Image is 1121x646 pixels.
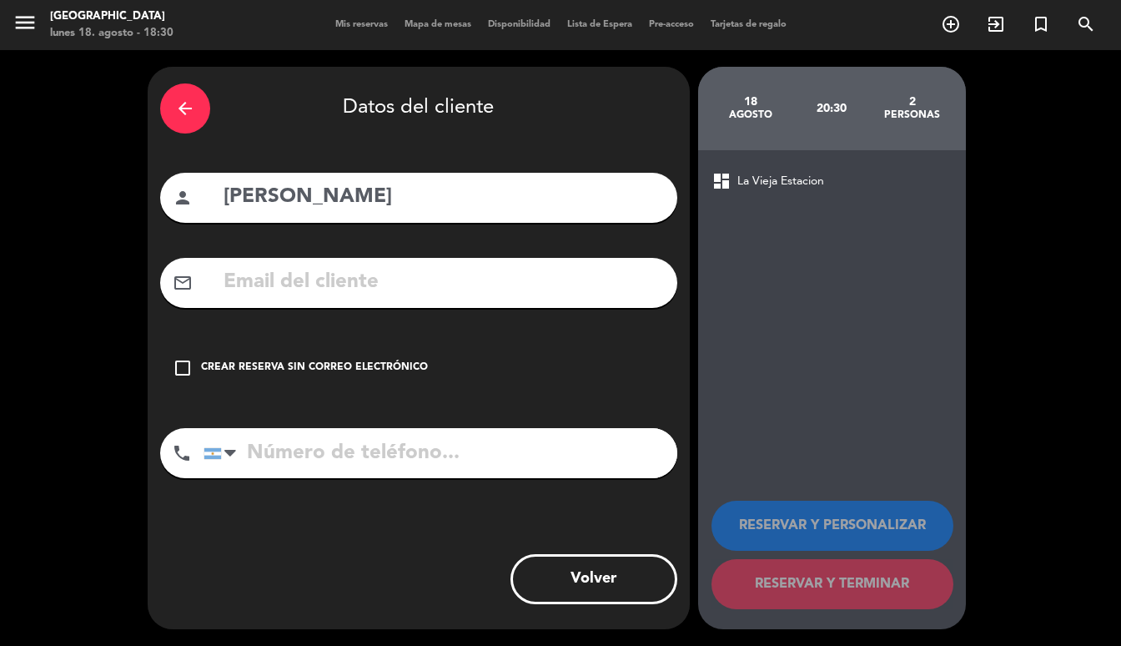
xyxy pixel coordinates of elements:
div: 18 [711,95,792,109]
span: dashboard [711,171,731,191]
i: phone [172,443,192,463]
div: 2 [872,95,953,109]
div: personas [872,109,953,122]
div: [GEOGRAPHIC_DATA] [50,8,173,25]
span: Tarjetas de regalo [702,20,795,29]
button: menu [13,10,38,41]
span: La Vieja Estacion [737,172,824,191]
input: Número de teléfono... [204,428,677,478]
div: 20:30 [791,79,872,138]
input: Nombre del cliente [222,180,665,214]
div: lunes 18. agosto - 18:30 [50,25,173,42]
div: Datos del cliente [160,79,677,138]
button: Volver [510,554,677,604]
i: turned_in_not [1031,14,1051,34]
span: Mapa de mesas [396,20,480,29]
i: check_box_outline_blank [173,358,193,378]
span: Disponibilidad [480,20,559,29]
i: arrow_back [175,98,195,119]
input: Email del cliente [222,265,665,300]
i: exit_to_app [986,14,1006,34]
span: Mis reservas [327,20,396,29]
i: add_circle_outline [941,14,961,34]
i: person [173,188,193,208]
div: Crear reserva sin correo electrónico [201,360,428,376]
button: RESERVAR Y TERMINAR [711,559,953,609]
i: search [1076,14,1096,34]
button: RESERVAR Y PERSONALIZAR [711,501,953,551]
div: agosto [711,109,792,122]
span: Pre-acceso [641,20,702,29]
span: Lista de Espera [559,20,641,29]
i: mail_outline [173,273,193,293]
div: Argentina: +54 [204,429,243,477]
i: menu [13,10,38,35]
